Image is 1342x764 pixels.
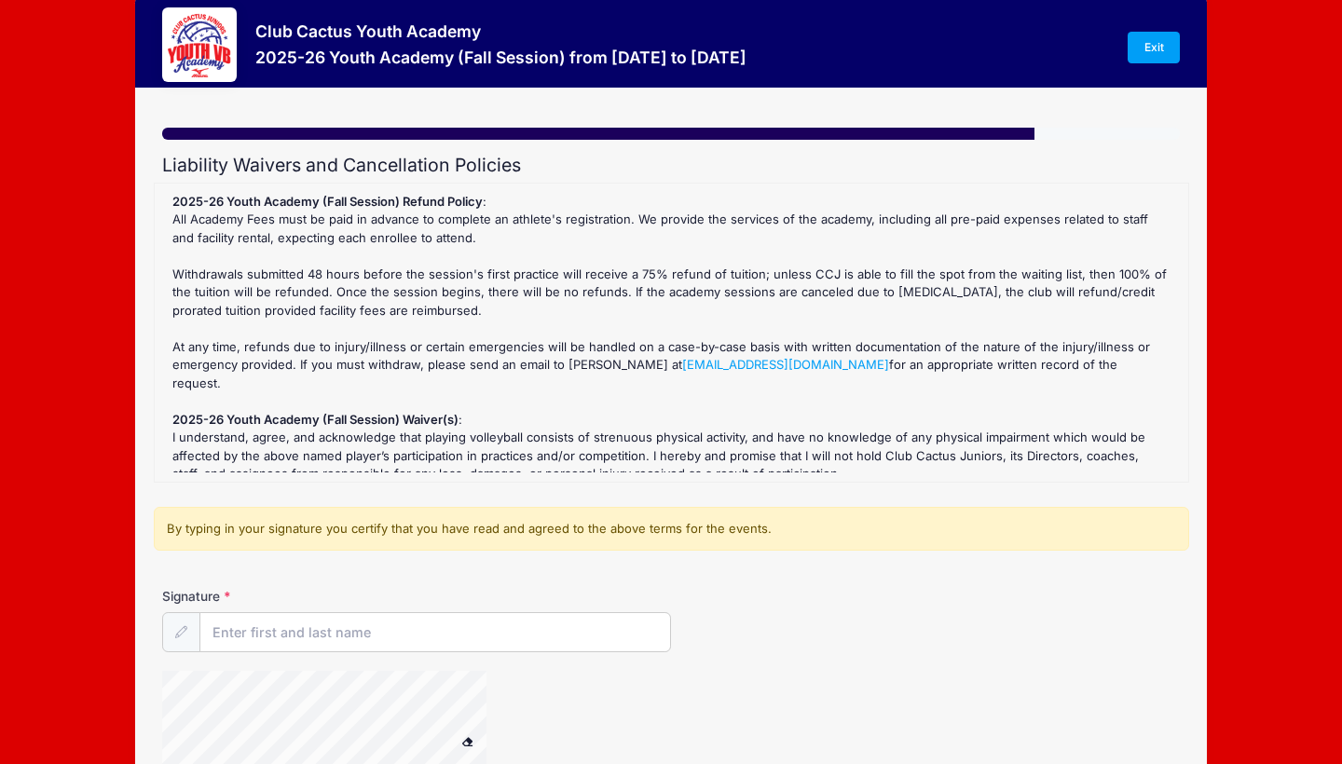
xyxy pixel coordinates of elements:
div: By typing in your signature you certify that you have read and agreed to the above terms for the ... [154,507,1189,552]
h3: 2025-26 Youth Academy (Fall Session) from [DATE] to [DATE] [255,48,746,67]
input: Enter first and last name [199,612,671,652]
strong: 2025-26 Youth Academy (Fall Session) Waiver(s) [172,412,459,427]
a: [EMAIL_ADDRESS][DOMAIN_NAME] [682,357,889,372]
div: : All Academy Fees must be paid in advance to complete an athlete's registration. We provide the ... [164,193,1179,472]
a: Exit [1128,32,1180,63]
strong: 2025-26 Youth Academy (Fall Session) Refund Policy [172,194,483,209]
label: Signature [162,587,417,606]
h2: Liability Waivers and Cancellation Policies [162,155,1180,176]
h3: Club Cactus Youth Academy [255,21,746,41]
